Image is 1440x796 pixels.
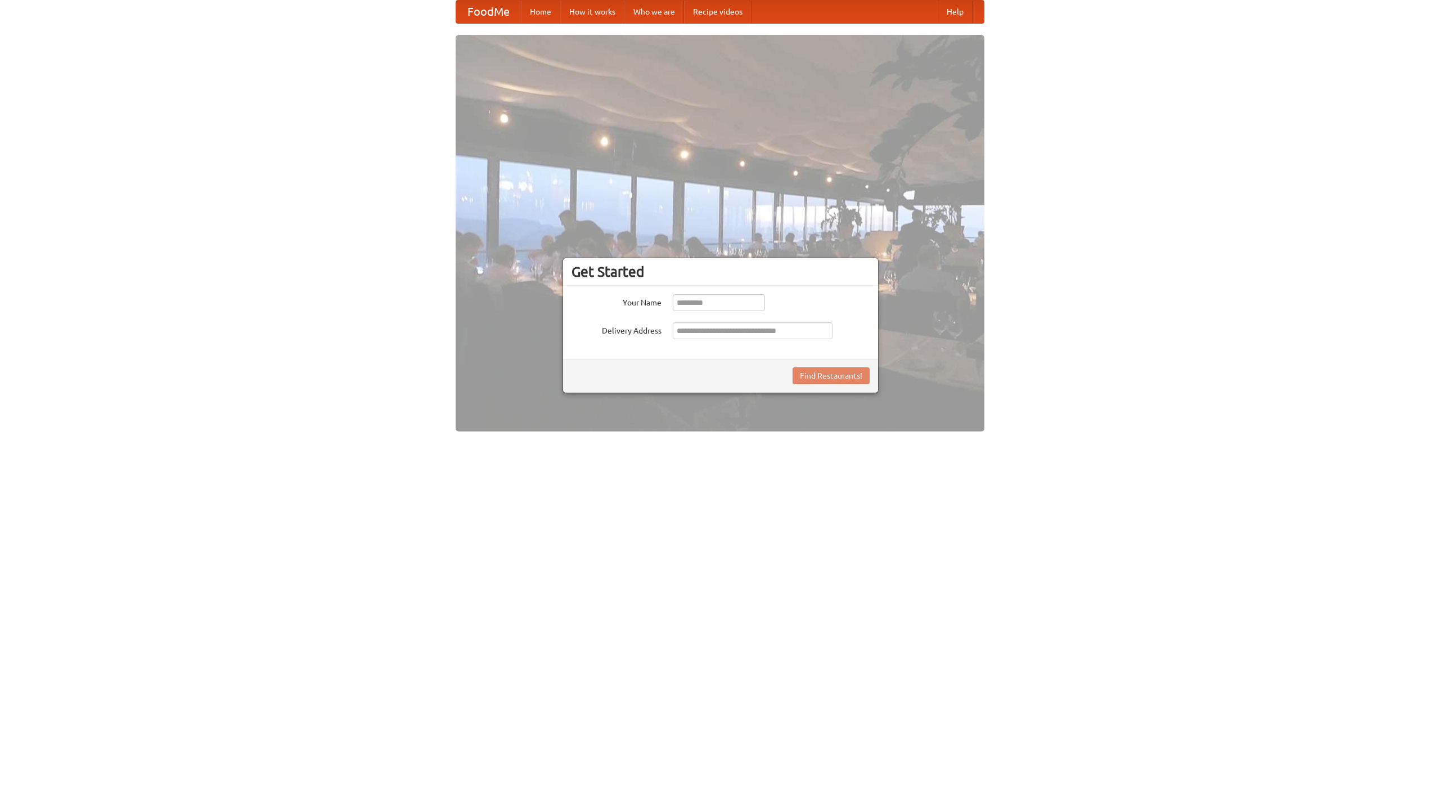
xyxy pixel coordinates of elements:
h3: Get Started [571,263,870,280]
button: Find Restaurants! [793,367,870,384]
a: Who we are [624,1,684,23]
label: Delivery Address [571,322,661,336]
a: FoodMe [456,1,521,23]
a: Help [938,1,973,23]
label: Your Name [571,294,661,308]
a: How it works [560,1,624,23]
a: Recipe videos [684,1,751,23]
a: Home [521,1,560,23]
